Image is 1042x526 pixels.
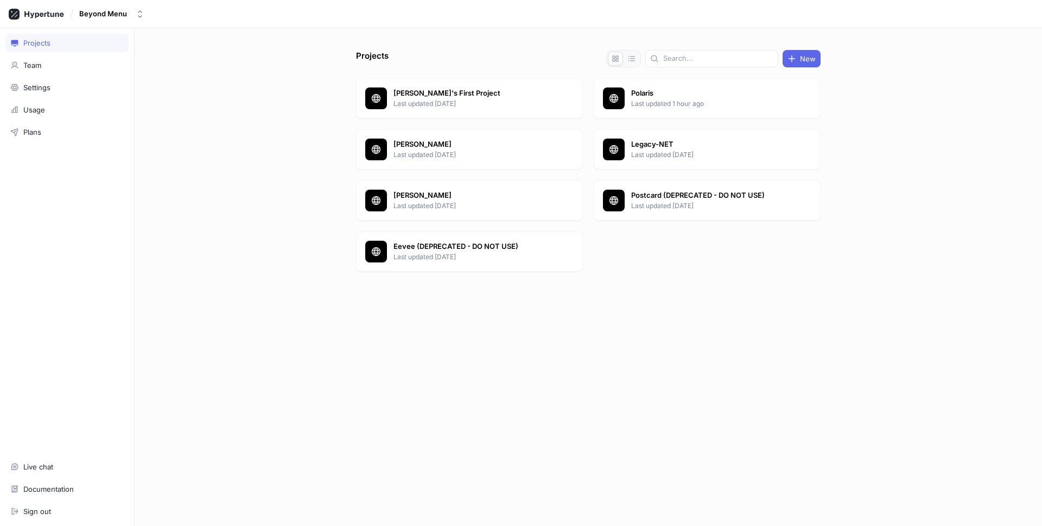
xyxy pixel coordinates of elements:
[75,5,149,23] button: Beyond Menu
[800,55,816,62] span: New
[631,139,789,150] p: Legacy-NET
[393,88,551,99] p: [PERSON_NAME]'s First Project
[393,99,551,109] p: Last updated [DATE]
[631,150,789,160] p: Last updated [DATE]
[5,78,129,97] a: Settings
[5,56,129,74] a: Team
[5,34,129,52] a: Projects
[783,50,821,67] button: New
[631,201,789,211] p: Last updated [DATE]
[23,83,50,92] div: Settings
[393,201,551,211] p: Last updated [DATE]
[79,9,127,18] div: Beyond Menu
[23,61,41,70] div: Team
[631,99,789,109] p: Last updated 1 hour ago
[393,252,551,262] p: Last updated [DATE]
[663,53,773,64] input: Search...
[23,39,50,47] div: Projects
[631,88,789,99] p: Polaris
[393,190,551,201] p: [PERSON_NAME]
[5,123,129,141] a: Plans
[5,101,129,119] a: Usage
[631,190,789,201] p: Postcard (DEPRECATED - DO NOT USE)
[5,480,129,498] a: Documentation
[23,128,41,136] div: Plans
[23,462,53,471] div: Live chat
[356,50,389,67] p: Projects
[393,150,551,160] p: Last updated [DATE]
[393,241,551,252] p: Eevee (DEPRECATED - DO NOT USE)
[393,139,551,150] p: [PERSON_NAME]
[23,105,45,114] div: Usage
[23,485,74,493] div: Documentation
[23,507,51,516] div: Sign out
